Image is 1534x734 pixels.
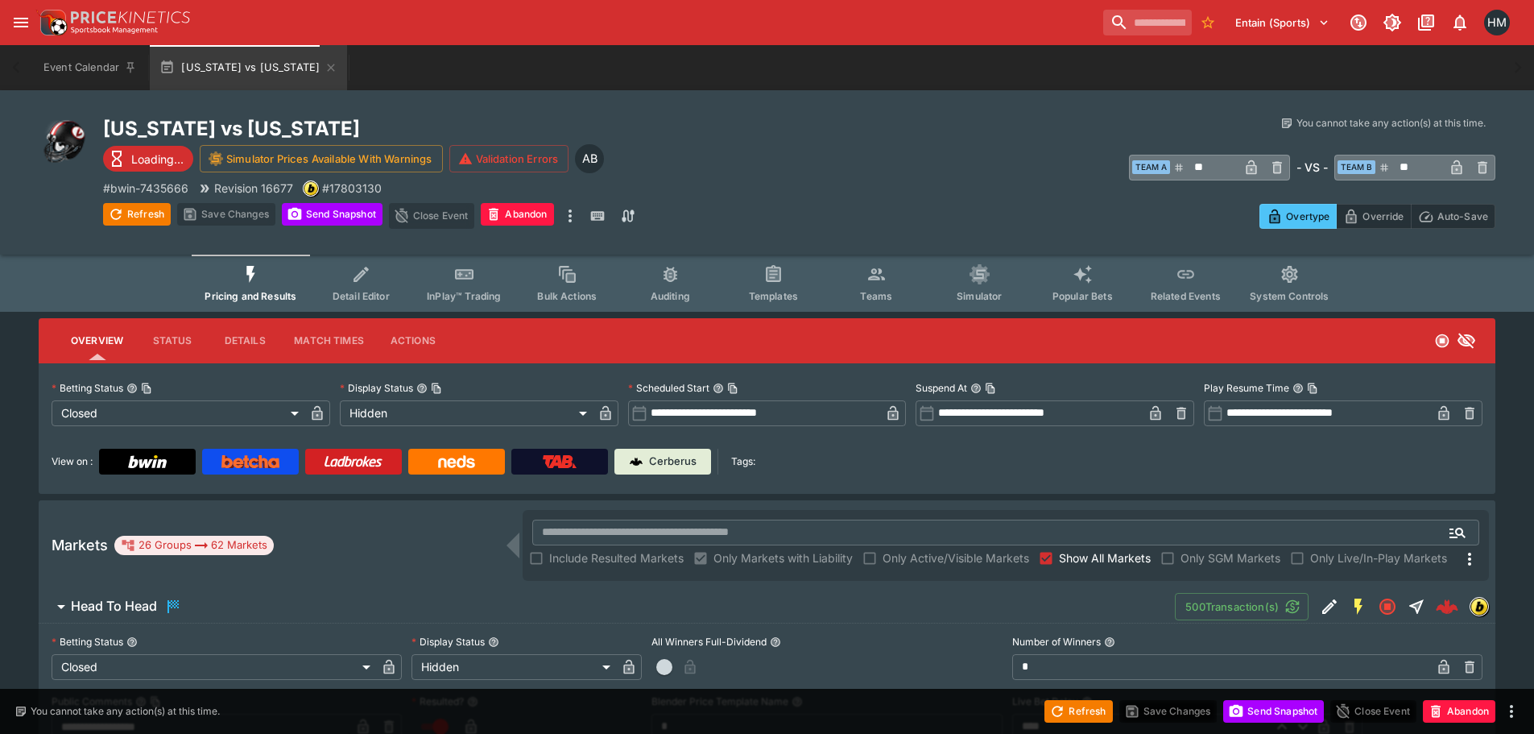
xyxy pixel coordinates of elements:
button: Betting Status [126,637,138,648]
button: Open [1443,518,1472,547]
span: Bulk Actions [537,290,597,302]
span: Simulator [957,290,1002,302]
button: Copy To Clipboard [431,383,442,394]
p: Display Status [411,635,485,649]
h5: Markets [52,536,108,554]
p: Betting Status [52,635,123,649]
button: Notifications [1445,8,1474,37]
svg: Hidden [1457,331,1476,350]
button: Toggle light/dark mode [1378,8,1407,37]
span: Show All Markets [1059,549,1151,566]
button: Display Status [488,637,499,648]
button: Head To Head [39,591,1175,623]
input: search [1103,10,1192,35]
img: Betcha [221,455,279,468]
button: Copy To Clipboard [1307,383,1318,394]
p: Overtype [1286,208,1329,225]
span: Only Markets with Liability [713,549,853,566]
div: bwin [303,180,319,197]
p: Suspend At [916,381,967,395]
svg: More [1460,549,1479,569]
button: Copy To Clipboard [141,383,152,394]
button: Copy To Clipboard [985,383,996,394]
label: View on : [52,449,93,475]
button: Details [209,321,281,360]
button: [US_STATE] vs [US_STATE] [150,45,347,90]
img: PriceKinetics Logo [35,6,68,39]
button: Documentation [1412,8,1441,37]
div: Closed [52,400,304,426]
button: more [1502,702,1521,721]
button: Send Snapshot [1223,700,1324,723]
span: Pricing and Results [205,290,296,302]
div: bwin [1470,597,1489,616]
button: open drawer [6,8,35,37]
p: Revision 16677 [214,180,293,197]
span: Mark an event as closed and abandoned. [481,205,553,222]
button: Actions [377,321,449,360]
button: Abandon [481,203,553,226]
p: You cannot take any action(s) at this time. [1296,116,1486,131]
span: Mark an event as closed and abandoned. [1423,702,1495,718]
button: Edit Detail [1315,592,1344,621]
div: 26 Groups 62 Markets [121,536,267,555]
button: Send Snapshot [282,203,382,226]
img: logo-cerberus--red.svg [1436,595,1458,618]
button: more [560,203,580,229]
button: Copy To Clipboard [727,383,738,394]
button: Closed [1373,592,1402,621]
span: Team B [1338,160,1375,174]
button: Betting StatusCopy To Clipboard [126,383,138,394]
span: Only Live/In-Play Markets [1310,549,1447,566]
span: System Controls [1250,290,1329,302]
p: Display Status [340,381,413,395]
img: Bwin [128,455,167,468]
span: Include Resulted Markets [549,549,684,566]
div: a18d367a-e7c7-4cc0-acf9-be2a38adab9e [1436,595,1458,618]
svg: Closed [1378,597,1397,616]
img: TabNZ [543,455,577,468]
span: Teams [860,290,892,302]
button: Scheduled StartCopy To Clipboard [713,383,724,394]
button: Play Resume TimeCopy To Clipboard [1292,383,1304,394]
button: 500Transaction(s) [1175,593,1309,620]
p: Copy To Clipboard [103,180,188,197]
p: Number of Winners [1012,635,1101,649]
button: Suspend AtCopy To Clipboard [970,383,982,394]
button: Hamish McKerihan [1479,5,1515,40]
p: Scheduled Start [628,381,709,395]
img: bwin.png [304,181,318,196]
div: Event type filters [192,255,1342,312]
span: Popular Bets [1052,290,1113,302]
img: Cerberus [630,455,643,468]
div: Hidden [340,400,593,426]
a: Cerberus [614,449,711,475]
div: Alex Bothe [575,144,604,173]
button: Validation Errors [449,145,569,172]
img: Sportsbook Management [71,27,158,34]
span: Team A [1132,160,1170,174]
button: Simulator Prices Available With Warnings [200,145,443,172]
button: Number of Winners [1104,637,1115,648]
button: Overview [58,321,136,360]
h2: Copy To Clipboard [103,116,800,141]
span: Only Active/Visible Markets [883,549,1029,566]
button: Status [136,321,209,360]
button: All Winners Full-Dividend [770,637,781,648]
button: Abandon [1423,700,1495,723]
span: Auditing [651,290,690,302]
img: bwin [1470,598,1488,616]
div: Start From [1259,204,1495,229]
h6: Head To Head [71,598,157,615]
p: You cannot take any action(s) at this time. [31,704,220,719]
span: Related Events [1151,290,1221,302]
span: Only SGM Markets [1180,549,1280,566]
button: Refresh [103,203,171,226]
label: Tags: [731,449,755,475]
h6: - VS - [1296,159,1328,176]
span: InPlay™ Trading [427,290,501,302]
a: a18d367a-e7c7-4cc0-acf9-be2a38adab9e [1431,591,1463,623]
img: PriceKinetics [71,11,190,23]
button: No Bookmarks [1195,10,1221,35]
p: Override [1362,208,1404,225]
